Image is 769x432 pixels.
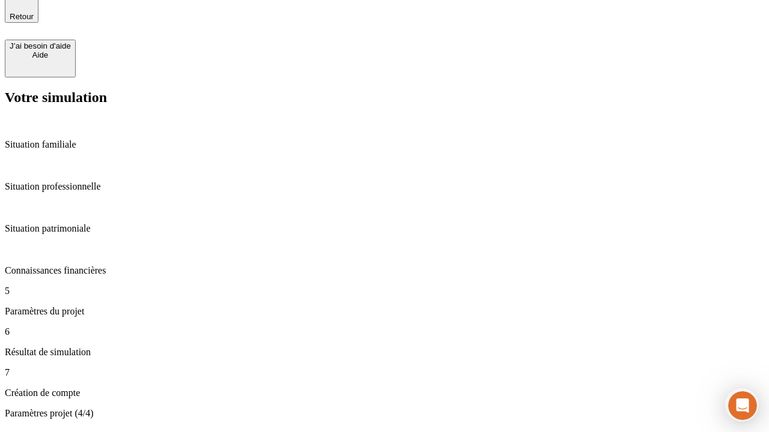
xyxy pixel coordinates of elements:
[5,326,764,337] p: 6
[5,223,764,234] p: Situation patrimoniale
[5,408,764,419] p: Paramètres projet (4/4)
[5,388,764,398] p: Création de compte
[5,139,764,150] p: Situation familiale
[5,40,76,77] button: J’ai besoin d'aideAide
[5,89,764,106] h2: Votre simulation
[725,388,759,422] iframe: Intercom live chat discovery launcher
[10,50,71,59] div: Aide
[5,286,764,296] p: 5
[5,265,764,276] p: Connaissances financières
[728,391,757,420] iframe: Intercom live chat
[5,306,764,317] p: Paramètres du projet
[5,347,764,358] p: Résultat de simulation
[10,12,34,21] span: Retour
[5,181,764,192] p: Situation professionnelle
[5,367,764,378] p: 7
[10,41,71,50] div: J’ai besoin d'aide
